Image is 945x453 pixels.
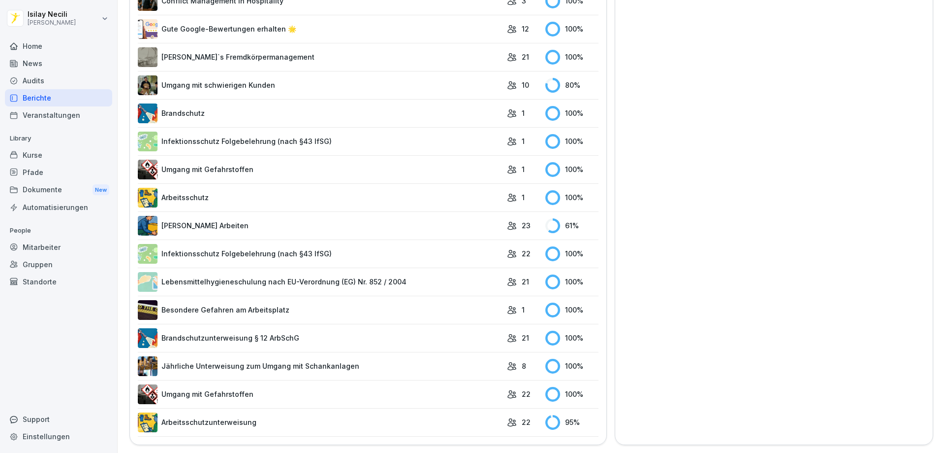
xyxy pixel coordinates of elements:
p: People [5,223,112,239]
div: Support [5,411,112,428]
a: Mitarbeiter [5,239,112,256]
p: 10 [522,80,529,90]
div: 100 % [545,190,598,205]
a: Automatisierungen [5,199,112,216]
a: Brandschutz [138,104,502,123]
a: [PERSON_NAME] Arbeiten [138,216,502,236]
a: Lebensmittelhygieneschulung nach EU-Verordnung (EG) Nr. 852 / 2004 [138,272,502,292]
img: ro33qf0i8ndaw7nkfv0stvse.png [138,384,157,404]
a: Gruppen [5,256,112,273]
a: DokumenteNew [5,181,112,199]
p: 1 [522,164,525,174]
div: 95 % [545,415,598,430]
a: Home [5,37,112,55]
div: 100 % [545,22,598,36]
a: News [5,55,112,72]
p: [PERSON_NAME] [28,19,76,26]
a: Umgang mit Gefahrstoffen [138,160,502,179]
a: Arbeitsschutzunterweisung [138,413,502,432]
img: bgsrfyvhdm6180ponve2jajk.png [138,413,157,432]
p: 1 [522,305,525,315]
p: 21 [522,277,529,287]
a: Pfade [5,164,112,181]
a: Jährliche Unterweisung zum Umgang mit Schankanlagen [138,356,502,376]
a: Kurse [5,146,112,164]
a: Standorte [5,273,112,290]
p: Isilay Necili [28,10,76,19]
div: 100 % [545,303,598,317]
div: 100 % [545,106,598,121]
div: 100 % [545,275,598,289]
img: ibmq16c03v2u1873hyb2ubud.png [138,75,157,95]
p: 1 [522,192,525,203]
p: Library [5,131,112,146]
div: 100 % [545,331,598,346]
p: 22 [522,248,531,259]
a: Infektionsschutz Folgebelehrung (nach §43 IfSG) [138,244,502,264]
img: ro33qf0i8ndaw7nkfv0stvse.png [138,160,157,179]
a: Einstellungen [5,428,112,445]
img: b0iy7e1gfawqjs4nezxuanzk.png [138,104,157,123]
img: iwscqm9zjbdjlq9atufjsuwv.png [138,19,157,39]
div: 100 % [545,50,598,65]
div: 100 % [545,246,598,261]
div: 80 % [545,78,598,93]
p: 21 [522,52,529,62]
img: ns5fm27uu5em6705ixom0yjt.png [138,216,157,236]
div: 100 % [545,134,598,149]
div: 100 % [545,162,598,177]
a: Audits [5,72,112,89]
a: Veranstaltungen [5,106,112,124]
a: Umgang mit Gefahrstoffen [138,384,502,404]
div: 100 % [545,387,598,402]
a: [PERSON_NAME]`s Fremdkörpermanagement [138,47,502,67]
img: ltafy9a5l7o16y10mkzj65ij.png [138,47,157,67]
p: 22 [522,389,531,399]
div: New [93,184,109,196]
img: bgsrfyvhdm6180ponve2jajk.png [138,188,157,208]
p: 22 [522,417,531,427]
p: 21 [522,333,529,343]
a: Arbeitsschutz [138,188,502,208]
img: gxsnf7ygjsfsmxd96jxi4ufn.png [138,272,157,292]
div: Dokumente [5,181,112,199]
p: 12 [522,24,529,34]
img: etou62n52bjq4b8bjpe35whp.png [138,356,157,376]
img: zq4t51x0wy87l3xh8s87q7rq.png [138,300,157,320]
div: 100 % [545,359,598,374]
div: 61 % [545,218,598,233]
img: tgff07aey9ahi6f4hltuk21p.png [138,244,157,264]
p: 1 [522,136,525,146]
img: b0iy7e1gfawqjs4nezxuanzk.png [138,328,157,348]
p: 1 [522,108,525,118]
a: Infektionsschutz Folgebelehrung (nach §43 IfSG) [138,132,502,151]
a: Brandschutzunterweisung § 12 ArbSchG [138,328,502,348]
a: Berichte [5,89,112,106]
p: 23 [522,220,531,231]
a: Umgang mit schwierigen Kunden [138,75,502,95]
img: tgff07aey9ahi6f4hltuk21p.png [138,132,157,151]
a: Gute Google-Bewertungen erhalten 🌟 [138,19,502,39]
p: 8 [522,361,526,371]
a: Besondere Gefahren am Arbeitsplatz [138,300,502,320]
